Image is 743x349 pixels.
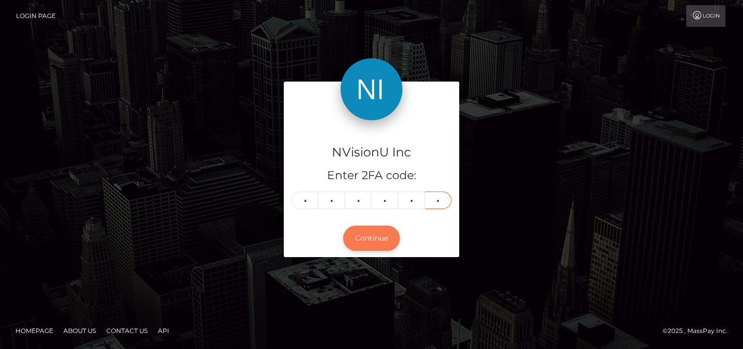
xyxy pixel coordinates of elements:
[663,325,735,337] div: © 2025 , MassPay Inc.
[11,323,57,339] a: Homepage
[343,226,400,251] button: Continue
[292,144,451,162] h4: NVisionU Inc
[154,323,173,339] a: API
[341,58,402,120] img: NVisionU Inc
[686,5,725,27] a: Login
[59,323,100,339] a: About Us
[16,5,56,27] a: Login Page
[102,323,152,339] a: Contact Us
[292,168,451,184] h5: Enter 2FA code:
